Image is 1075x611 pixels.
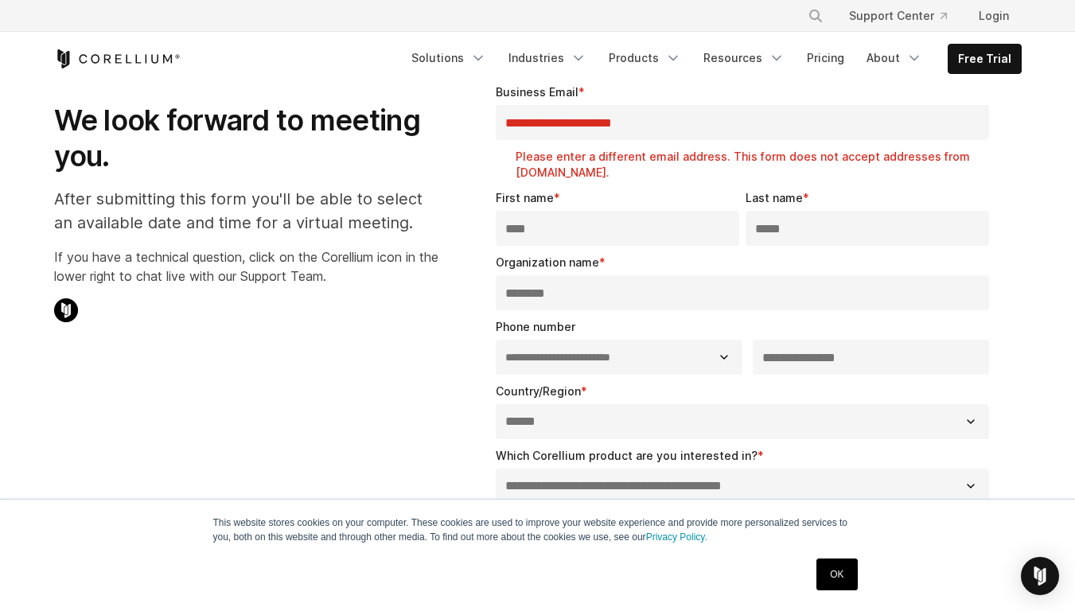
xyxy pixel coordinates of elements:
[516,149,996,181] label: Please enter a different email address. This form does not accept addresses from [DOMAIN_NAME].
[857,44,932,72] a: About
[646,531,707,543] a: Privacy Policy.
[402,44,1022,74] div: Navigation Menu
[496,449,758,462] span: Which Corellium product are you interested in?
[797,44,854,72] a: Pricing
[499,44,596,72] a: Industries
[496,191,554,204] span: First name
[402,44,496,72] a: Solutions
[496,255,599,269] span: Organization name
[54,49,181,68] a: Corellium Home
[54,298,78,322] img: Corellium Chat Icon
[948,45,1021,73] a: Free Trial
[966,2,1022,30] a: Login
[746,191,803,204] span: Last name
[54,187,438,235] p: After submitting this form you'll be able to select an available date and time for a virtual meet...
[816,558,857,590] a: OK
[599,44,691,72] a: Products
[789,2,1022,30] div: Navigation Menu
[496,384,581,398] span: Country/Region
[801,2,830,30] button: Search
[496,85,578,99] span: Business Email
[54,103,438,174] h1: We look forward to meeting you.
[836,2,960,30] a: Support Center
[54,247,438,286] p: If you have a technical question, click on the Corellium icon in the lower right to chat live wit...
[1021,557,1059,595] div: Open Intercom Messenger
[496,320,575,333] span: Phone number
[213,516,863,544] p: This website stores cookies on your computer. These cookies are used to improve your website expe...
[694,44,794,72] a: Resources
